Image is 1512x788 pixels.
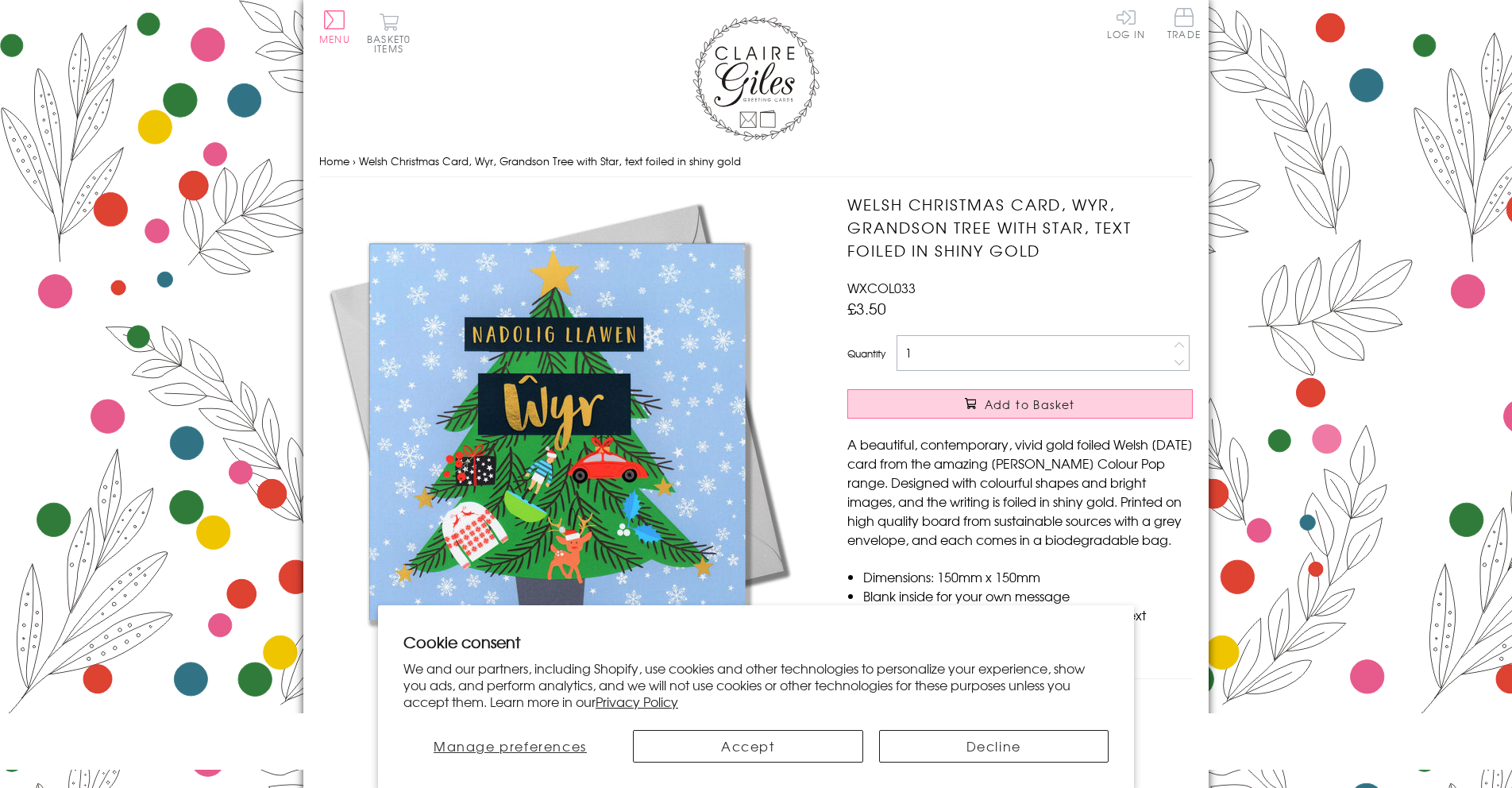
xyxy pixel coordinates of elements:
[359,153,741,168] span: Welsh Christmas Card, Wyr, Grandson Tree with Star, text foiled in shiny gold
[985,396,1075,412] span: Add to Basket
[847,346,885,361] label: Quantity
[319,32,350,46] span: Menu
[319,153,349,168] a: Home
[847,278,916,297] span: WXCOL033
[847,389,1193,419] button: Add to Basket
[403,631,1109,653] h2: Cookie consent
[847,297,886,319] span: £3.50
[847,435,1193,549] p: A beautiful, contemporary, vivid gold foiled Welsh [DATE] card from the amazing [PERSON_NAME] Col...
[374,32,411,56] span: 0 items
[879,730,1109,763] button: Decline
[319,10,350,44] button: Menu
[434,736,587,755] span: Manage preferences
[863,586,1193,605] li: Blank inside for your own message
[319,193,796,670] img: Welsh Christmas Card, Wyr, Grandson Tree with Star, text foiled in shiny gold
[1167,8,1201,39] span: Trade
[847,193,1193,261] h1: Welsh Christmas Card, Wyr, Grandson Tree with Star, text foiled in shiny gold
[353,153,356,168] span: ›
[633,730,863,763] button: Accept
[403,660,1109,709] p: We and our partners, including Shopify, use cookies and other technologies to personalize your ex...
[596,692,678,711] a: Privacy Policy
[1107,8,1145,39] a: Log In
[367,13,411,53] button: Basket0 items
[863,567,1193,586] li: Dimensions: 150mm x 150mm
[319,145,1193,178] nav: breadcrumbs
[1167,8,1201,42] a: Trade
[692,16,820,141] img: Claire Giles Greetings Cards
[403,730,617,763] button: Manage preferences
